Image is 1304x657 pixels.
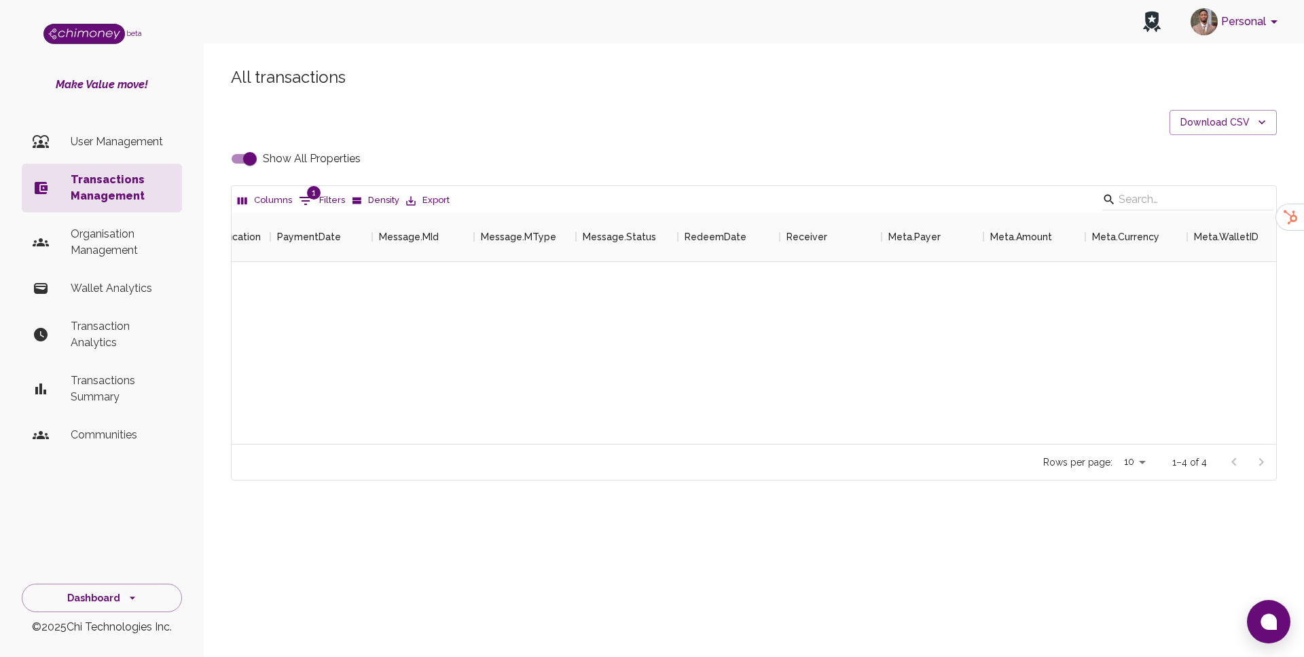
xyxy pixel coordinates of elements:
[888,212,941,261] div: Meta.Payer
[1191,8,1218,35] img: avatar
[231,67,1277,88] h5: All transactions
[1187,212,1289,261] div: Meta.WalletID
[882,212,983,261] div: Meta.Payer
[71,134,171,150] p: User Management
[983,212,1085,261] div: Meta.Amount
[71,172,171,204] p: Transactions Management
[780,212,882,261] div: Receiver
[1194,212,1258,261] div: Meta.WalletID
[295,190,348,212] button: Show filters
[379,212,439,261] div: Message.MId
[277,212,341,261] div: PaymentDate
[678,212,780,261] div: RedeemDate
[22,584,182,613] button: Dashboard
[71,427,171,443] p: Communities
[1085,212,1187,261] div: Meta.Currency
[263,151,361,167] span: Show All Properties
[1170,110,1277,135] button: Download CSV
[1118,452,1151,472] div: 10
[474,212,576,261] div: Message.MType
[1247,600,1290,643] button: Open chat window
[685,212,746,261] div: RedeemDate
[168,212,270,261] div: TurnOffNotification
[1092,212,1159,261] div: Meta.Currency
[1102,189,1273,213] div: Search
[1043,455,1112,469] p: Rows per page:
[1172,455,1207,469] p: 1–4 of 4
[348,190,403,211] button: Density
[403,190,453,211] button: Export
[71,226,171,259] p: Organisation Management
[71,280,171,297] p: Wallet Analytics
[583,212,656,261] div: Message.Status
[1119,189,1253,210] input: Search…
[576,212,678,261] div: Message.Status
[234,190,295,211] button: Select columns
[372,212,474,261] div: Message.MId
[990,212,1052,261] div: Meta.Amount
[1185,4,1288,39] button: account of current user
[307,186,321,200] span: 1
[481,212,556,261] div: Message.MType
[43,24,125,44] img: Logo
[126,29,142,37] span: beta
[786,212,827,261] div: Receiver
[71,318,171,351] p: Transaction Analytics
[270,212,372,261] div: PaymentDate
[71,373,171,405] p: Transactions Summary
